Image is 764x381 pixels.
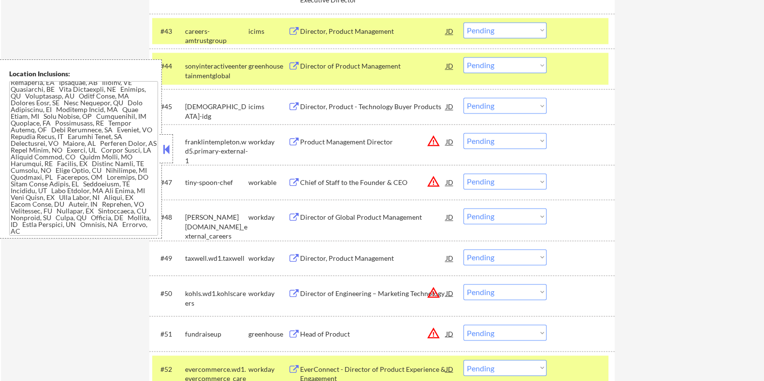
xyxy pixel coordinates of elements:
div: workday [248,254,288,263]
div: JD [445,360,454,377]
div: JD [445,57,454,74]
div: JD [445,98,454,115]
button: warning_amber [426,285,440,299]
div: Chief of Staff to the Founder & CEO [300,178,446,187]
div: Head of Product [300,329,446,339]
div: #52 [160,364,177,374]
div: JD [445,208,454,226]
div: Director, Product Management [300,27,446,36]
div: [DEMOGRAPHIC_DATA]-idg [185,102,248,121]
div: Director of Global Product Management [300,212,446,222]
div: franklintempleton.wd5.primary-external-1 [185,137,248,166]
div: Product Management Director [300,137,446,147]
div: JD [445,173,454,191]
div: JD [445,325,454,342]
div: [PERSON_NAME][DOMAIN_NAME]_external_careers [185,212,248,241]
div: #49 [160,254,177,263]
div: greenhouse [248,61,288,71]
div: tiny-spoon-chef [185,178,248,187]
div: workday [248,288,288,298]
div: Director of Engineering – Marketing Technology [300,288,446,298]
div: Director, Product Management [300,254,446,263]
div: #43 [160,27,177,36]
div: greenhouse [248,329,288,339]
div: JD [445,133,454,150]
div: Director, Product - Technology Buyer Products [300,102,446,112]
div: workday [248,137,288,147]
div: JD [445,249,454,267]
div: workable [248,178,288,187]
div: workday [248,364,288,374]
div: icims [248,102,288,112]
div: sonyinteractiveentertainmentglobal [185,61,248,80]
div: #51 [160,329,177,339]
div: JD [445,284,454,301]
div: Location Inclusions: [9,69,158,79]
div: workday [248,212,288,222]
div: careers-amtrustgroup [185,27,248,45]
div: JD [445,22,454,40]
div: taxwell.wd1.taxwell [185,254,248,263]
div: #50 [160,288,177,298]
div: Director of Product Management [300,61,446,71]
button: warning_amber [426,175,440,188]
div: fundraiseup [185,329,248,339]
div: kohls.wd1.kohlscareers [185,288,248,307]
button: warning_amber [426,134,440,148]
div: icims [248,27,288,36]
button: warning_amber [426,326,440,339]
